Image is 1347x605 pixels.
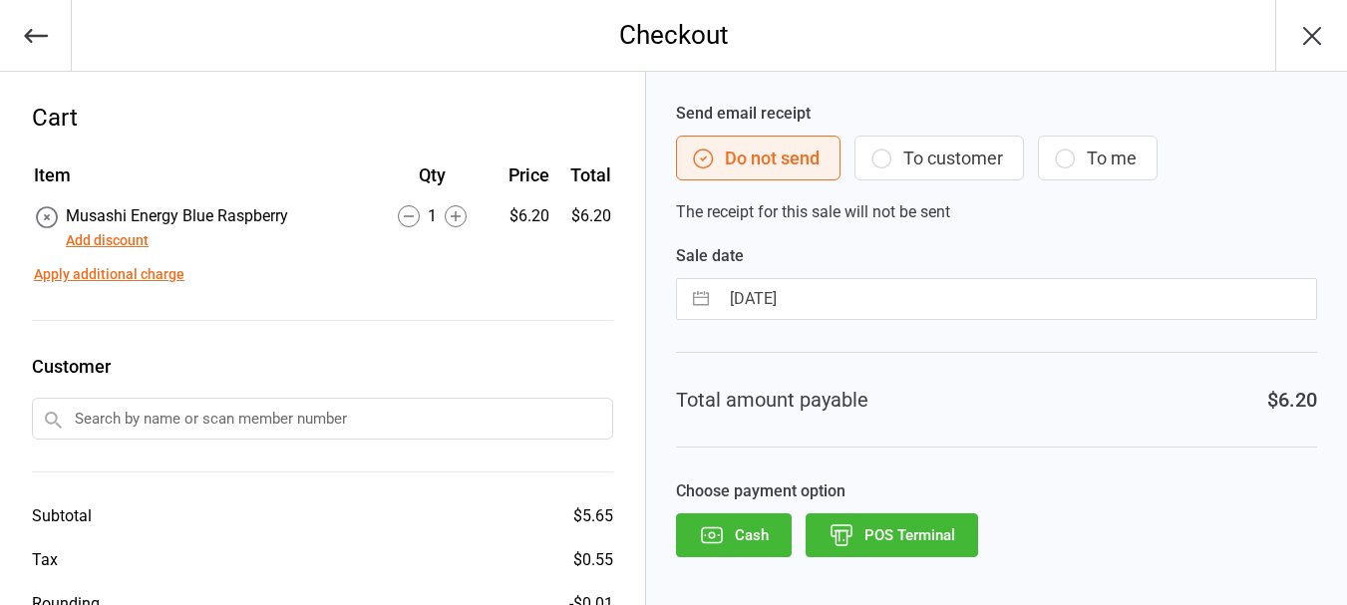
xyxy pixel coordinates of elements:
[34,161,371,202] th: Item
[676,102,1317,126] label: Send email receipt
[557,161,611,202] th: Total
[676,479,1317,503] label: Choose payment option
[1267,385,1317,415] div: $6.20
[676,102,1317,224] div: The receipt for this sale will not be sent
[573,504,613,528] div: $5.65
[32,548,58,572] div: Tax
[557,204,611,252] td: $6.20
[1038,136,1158,180] button: To me
[373,161,492,202] th: Qty
[854,136,1024,180] button: To customer
[66,230,149,251] button: Add discount
[32,398,613,440] input: Search by name or scan member number
[32,100,613,136] div: Cart
[806,513,978,557] button: POS Terminal
[676,513,792,557] button: Cash
[32,353,613,380] label: Customer
[66,206,288,225] span: Musashi Energy Blue Raspberry
[573,548,613,572] div: $0.55
[676,244,1317,268] label: Sale date
[373,204,492,228] div: 1
[494,161,549,188] div: Price
[676,136,841,180] button: Do not send
[34,264,184,285] button: Apply additional charge
[494,204,549,228] div: $6.20
[32,504,92,528] div: Subtotal
[676,385,868,415] div: Total amount payable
